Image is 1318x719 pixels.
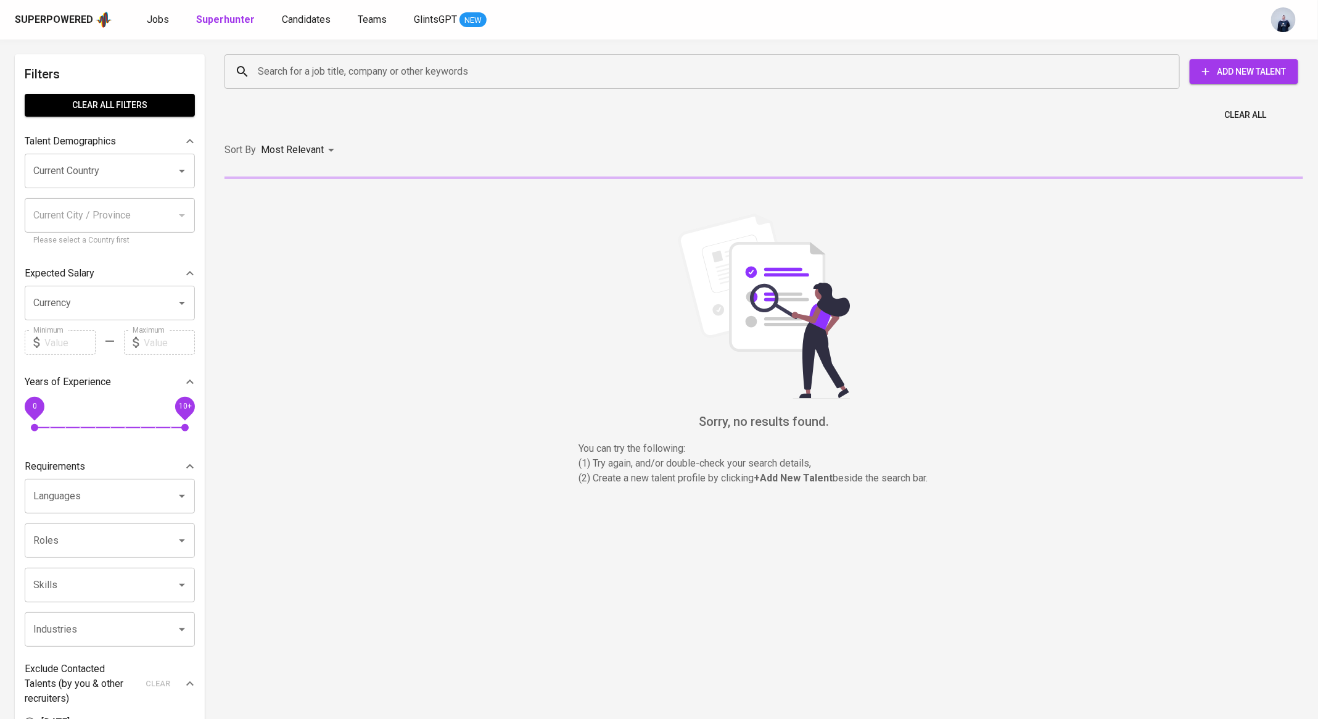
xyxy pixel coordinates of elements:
[579,456,949,471] p: (1) Try again, and/or double-check your search details,
[754,472,833,484] b: + Add New Talent
[25,94,195,117] button: Clear All filters
[224,143,256,157] p: Sort By
[261,143,324,157] p: Most Relevant
[25,266,94,281] p: Expected Salary
[25,459,85,474] p: Requirements
[1224,107,1266,123] span: Clear All
[25,375,111,389] p: Years of Experience
[15,10,112,29] a: Superpoweredapp logo
[25,134,116,149] p: Talent Demographics
[1190,59,1298,84] button: Add New Talent
[173,488,191,505] button: Open
[44,330,96,355] input: Value
[35,98,185,113] span: Clear All filters
[33,235,186,247] p: Please select a Country first
[25,370,195,394] div: Years of Experience
[173,532,191,549] button: Open
[25,64,195,84] h6: Filters
[25,129,195,154] div: Talent Demographics
[144,330,195,355] input: Value
[224,412,1303,431] h6: Sorry, no results found.
[459,14,487,27] span: NEW
[261,139,339,162] div: Most Relevant
[173,294,191,312] button: Open
[1219,104,1271,127] button: Clear All
[1271,7,1296,32] img: annisa@glints.com
[32,402,36,411] span: 0
[96,10,112,29] img: app logo
[173,162,191,180] button: Open
[173,576,191,594] button: Open
[672,214,857,399] img: file_searching.svg
[25,261,195,286] div: Expected Salary
[147,14,169,25] span: Jobs
[414,14,457,25] span: GlintsGPT
[282,14,331,25] span: Candidates
[196,14,255,25] b: Superhunter
[414,12,487,28] a: GlintsGPT NEW
[579,441,949,456] p: You can try the following :
[282,12,333,28] a: Candidates
[1200,64,1288,80] span: Add New Talent
[358,14,387,25] span: Teams
[25,454,195,479] div: Requirements
[25,662,195,706] div: Exclude Contacted Talents (by you & other recruiters)clear
[173,621,191,638] button: Open
[15,13,93,27] div: Superpowered
[25,662,138,706] p: Exclude Contacted Talents (by you & other recruiters)
[579,471,949,486] p: (2) Create a new talent profile by clicking beside the search bar.
[178,402,191,411] span: 10+
[147,12,171,28] a: Jobs
[358,12,389,28] a: Teams
[196,12,257,28] a: Superhunter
